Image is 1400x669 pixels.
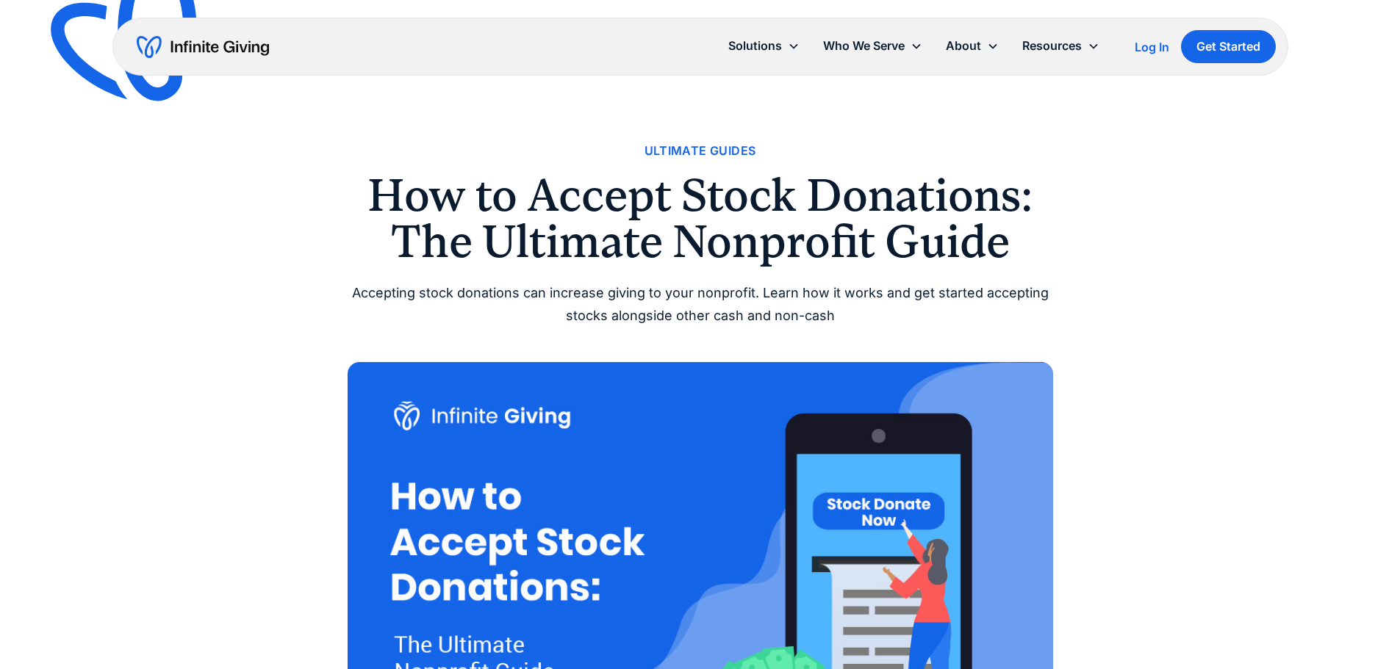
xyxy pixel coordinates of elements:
div: Who We Serve [811,30,934,62]
a: Ultimate Guides [645,141,756,161]
div: Log In [1135,41,1169,53]
div: Accepting stock donations can increase giving to your nonprofit. Learn how it works and get start... [348,282,1053,327]
a: Log In [1135,38,1169,56]
div: Resources [1022,36,1082,56]
a: Get Started [1181,30,1276,63]
div: Who We Serve [823,36,905,56]
div: Solutions [728,36,782,56]
div: About [946,36,981,56]
div: Resources [1010,30,1111,62]
div: Solutions [717,30,811,62]
h1: How to Accept Stock Donations: The Ultimate Nonprofit Guide [348,173,1053,264]
div: About [934,30,1010,62]
a: home [137,35,269,59]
